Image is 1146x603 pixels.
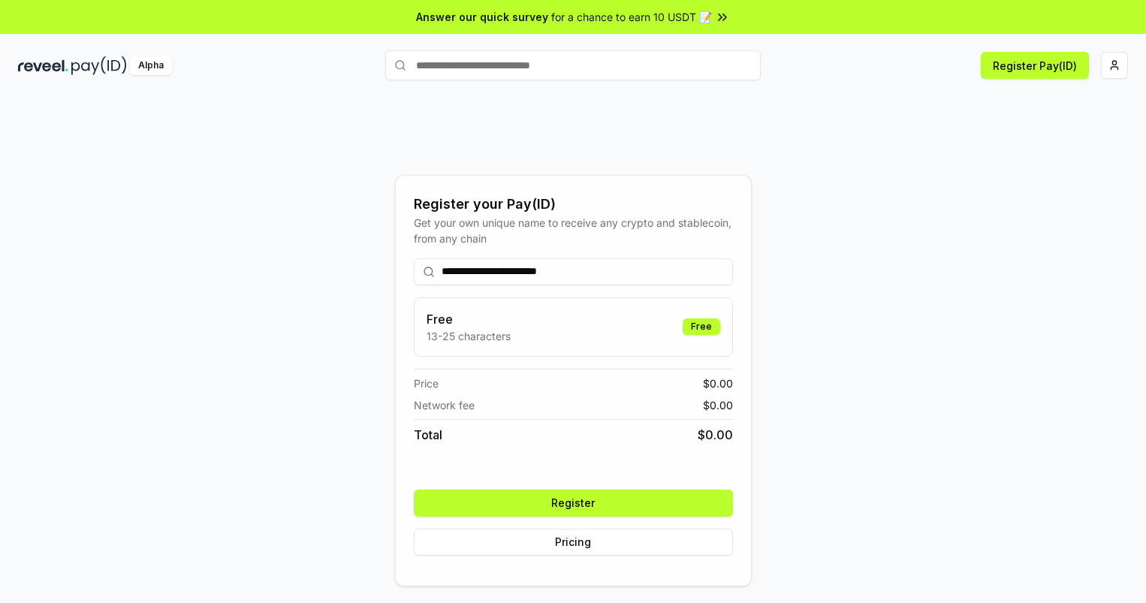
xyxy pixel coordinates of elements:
[698,426,733,444] span: $ 0.00
[551,9,712,25] span: for a chance to earn 10 USDT 📝
[414,490,733,517] button: Register
[414,215,733,246] div: Get your own unique name to receive any crypto and stablecoin, from any chain
[427,328,511,344] p: 13-25 characters
[71,56,127,75] img: pay_id
[703,375,733,391] span: $ 0.00
[414,397,475,413] span: Network fee
[414,375,439,391] span: Price
[414,426,442,444] span: Total
[703,397,733,413] span: $ 0.00
[427,310,511,328] h3: Free
[18,56,68,75] img: reveel_dark
[981,52,1089,79] button: Register Pay(ID)
[683,318,720,335] div: Free
[416,9,548,25] span: Answer our quick survey
[414,194,733,215] div: Register your Pay(ID)
[414,529,733,556] button: Pricing
[130,56,172,75] div: Alpha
